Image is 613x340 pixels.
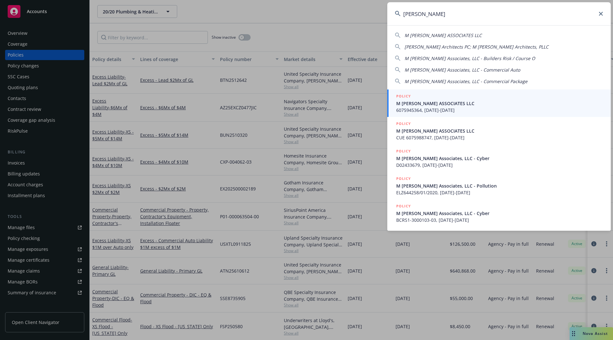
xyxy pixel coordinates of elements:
a: POLICYM [PERSON_NAME] ASSOCIATES LLC6075945364, [DATE]-[DATE] [387,89,611,117]
h5: POLICY [396,148,411,154]
span: [PERSON_NAME] Architects PC; M [PERSON_NAME] Architects, PLLC [405,44,549,50]
a: POLICYM [PERSON_NAME] Associates, LLC - CyberD02433679, [DATE]-[DATE] [387,144,611,172]
h5: POLICY [396,93,411,99]
span: M [PERSON_NAME] Associates, LLC - Commercial Package [405,78,527,84]
span: M [PERSON_NAME] ASSOCIATES LLC [405,32,482,38]
input: Search... [387,2,611,25]
span: M [PERSON_NAME] ASSOCIATES LLC [396,100,603,107]
span: M [PERSON_NAME] Associates, LLC - Builders Risk / Course O [405,55,535,61]
h5: POLICY [396,120,411,127]
h5: POLICY [396,203,411,209]
span: BCRS1-3000103-03, [DATE]-[DATE] [396,217,603,223]
span: CUE 6075988747, [DATE]-[DATE] [396,134,603,141]
a: POLICYM [PERSON_NAME] ASSOCIATES LLCCUE 6075988747, [DATE]-[DATE] [387,117,611,144]
span: 6075945364, [DATE]-[DATE] [396,107,603,113]
span: M [PERSON_NAME] Associates, LLC - Cyber [396,155,603,162]
span: D02433679, [DATE]-[DATE] [396,162,603,168]
span: M [PERSON_NAME] Associates, LLC - Commercial Auto [405,67,520,73]
a: POLICYM [PERSON_NAME] Associates, LLC - CyberBCRS1-3000103-03, [DATE]-[DATE] [387,199,611,227]
a: POLICYM [PERSON_NAME] Associates, LLC - PollutionELZ644258/01/2020, [DATE]-[DATE] [387,172,611,199]
span: M [PERSON_NAME] Associates, LLC - Cyber [396,210,603,217]
h5: POLICY [396,175,411,182]
span: M [PERSON_NAME] ASSOCIATES LLC [396,127,603,134]
span: M [PERSON_NAME] Associates, LLC - Pollution [396,182,603,189]
span: ELZ644258/01/2020, [DATE]-[DATE] [396,189,603,196]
